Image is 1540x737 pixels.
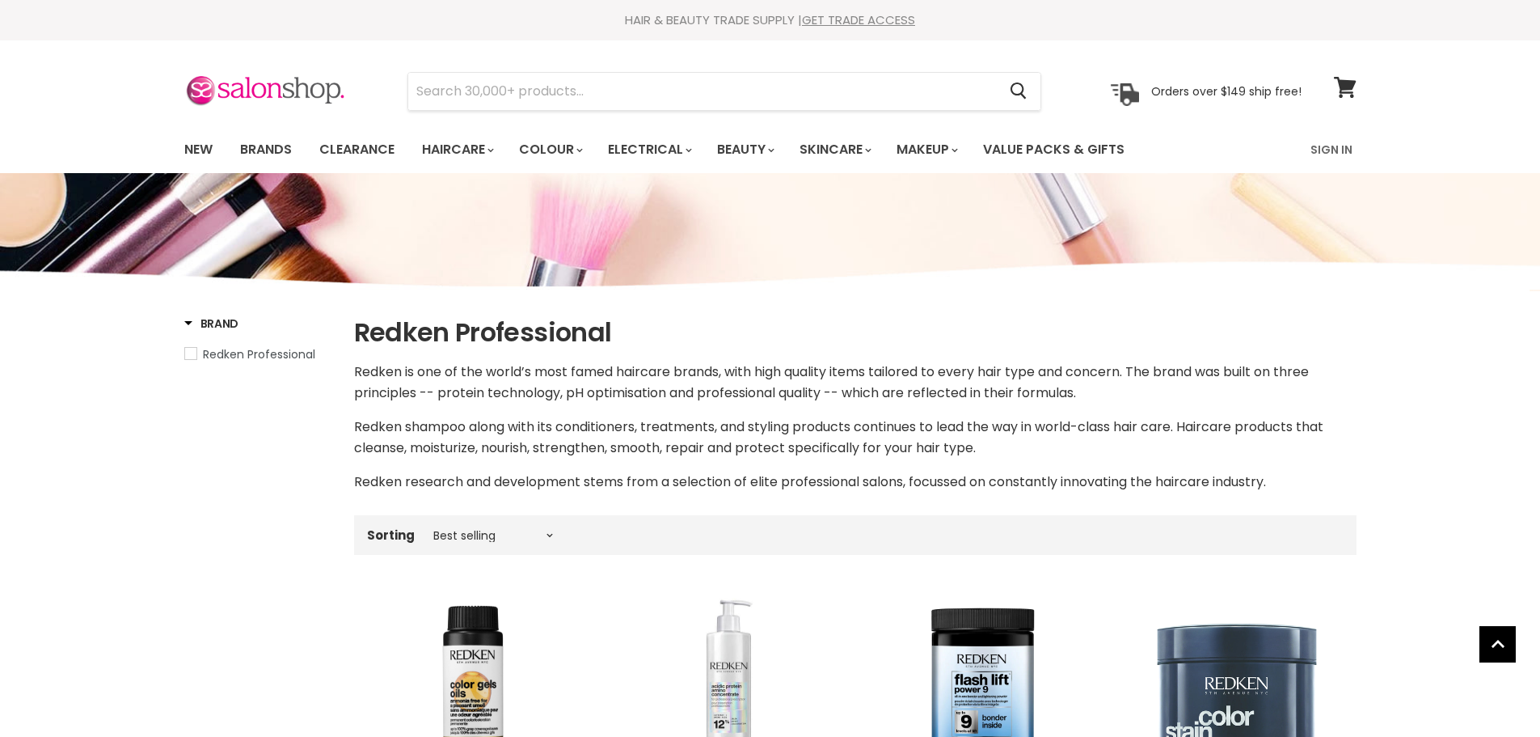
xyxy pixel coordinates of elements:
[408,73,998,110] input: Search
[164,126,1377,173] nav: Main
[172,126,1219,173] ul: Main menu
[596,133,702,167] a: Electrical
[228,133,304,167] a: Brands
[802,11,915,28] a: GET TRADE ACCESS
[184,316,239,332] h3: Brand
[1301,133,1362,167] a: Sign In
[998,73,1040,110] button: Search
[354,472,1266,491] span: Redken research and development stems from a selection of elite professional salons, focussed on ...
[705,133,784,167] a: Beauty
[507,133,593,167] a: Colour
[1151,83,1302,98] p: Orders over $149 ship free!
[172,133,225,167] a: New
[367,528,415,542] label: Sorting
[203,346,315,362] span: Redken Professional
[410,133,504,167] a: Haircare
[407,72,1041,111] form: Product
[884,133,968,167] a: Makeup
[184,345,334,363] a: Redken Professional
[354,417,1356,459] p: Redken shampoo along with its conditioners, treatments, and styling products continues to lead th...
[164,12,1377,28] div: HAIR & BEAUTY TRADE SUPPLY |
[787,133,881,167] a: Skincare
[971,133,1137,167] a: Value Packs & Gifts
[354,316,1356,349] h1: Redken Professional
[354,362,1356,404] p: Redken is one of the world’s most famed haircare brands, with high quality items tailored to ever...
[307,133,407,167] a: Clearance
